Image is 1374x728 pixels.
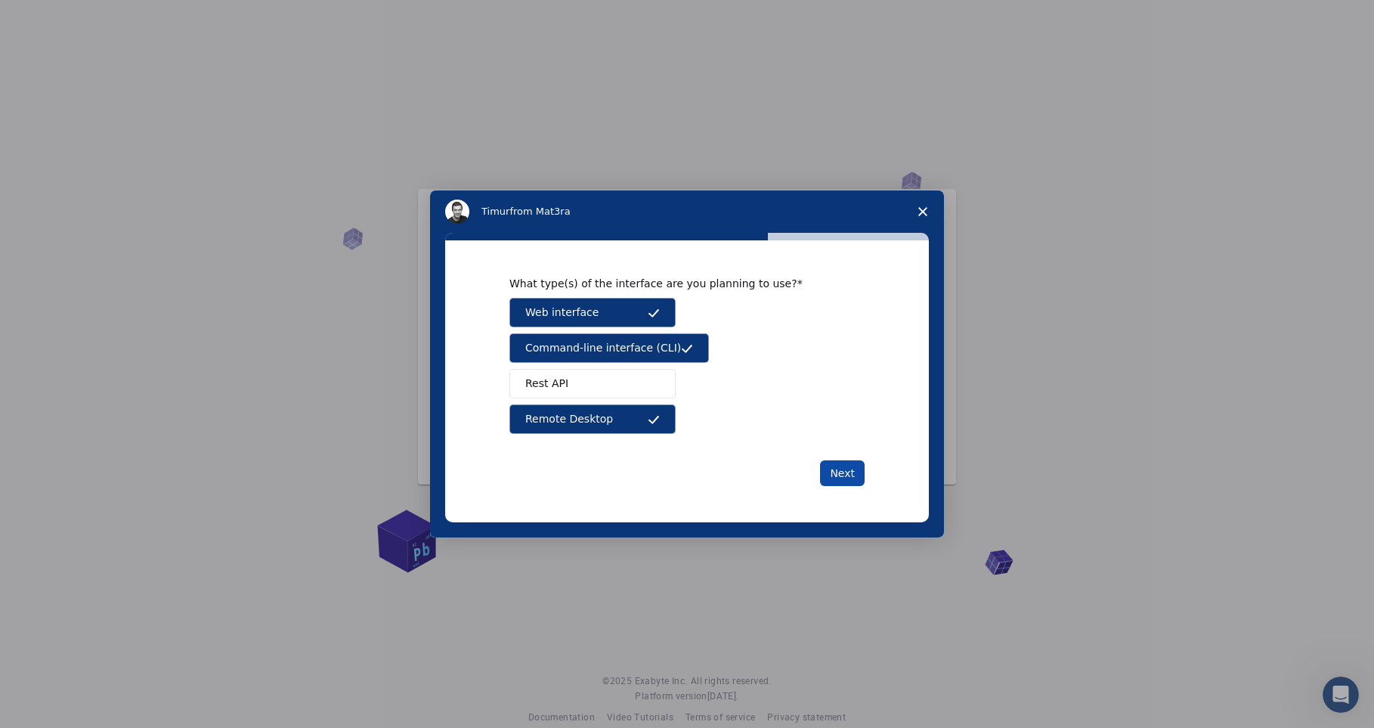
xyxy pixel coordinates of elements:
span: Close survey [902,191,944,233]
button: Next [820,460,865,486]
span: Remote Desktop [525,411,613,427]
img: Profile image for Timur [445,200,469,224]
span: Command-line interface (CLI) [525,340,681,356]
span: Timur [481,206,509,217]
button: Web interface [509,298,676,327]
div: What type(s) of the interface are you planning to use? [509,277,842,290]
button: Remote Desktop [509,404,676,434]
button: Command-line interface (CLI) [509,333,709,363]
span: Rest API [525,376,568,392]
span: Web interface [525,305,599,321]
button: Rest API [509,369,676,398]
span: Support [30,11,85,24]
span: from Mat3ra [509,206,570,217]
